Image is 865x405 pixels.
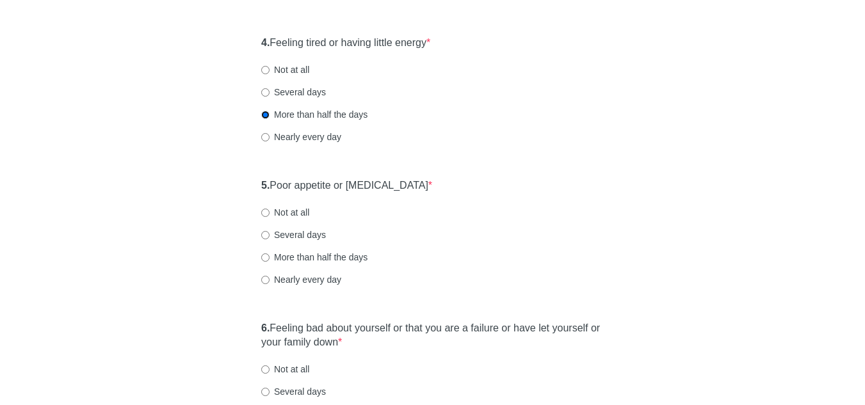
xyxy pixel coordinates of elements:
input: Several days [261,88,270,97]
label: Several days [261,385,326,398]
strong: 6. [261,322,270,333]
label: Nearly every day [261,273,341,286]
label: Not at all [261,206,309,219]
input: Nearly every day [261,133,270,141]
strong: 5. [261,180,270,191]
label: Feeling tired or having little energy [261,36,430,51]
label: Not at all [261,363,309,376]
label: Several days [261,228,326,241]
label: More than half the days [261,108,368,121]
input: Not at all [261,365,270,374]
input: Not at all [261,66,270,74]
input: More than half the days [261,253,270,262]
label: Feeling bad about yourself or that you are a failure or have let yourself or your family down [261,321,604,351]
input: Several days [261,231,270,239]
input: More than half the days [261,111,270,119]
label: Several days [261,86,326,99]
input: Several days [261,388,270,396]
label: Nearly every day [261,131,341,143]
strong: 4. [261,37,270,48]
input: Nearly every day [261,276,270,284]
label: Not at all [261,63,309,76]
label: More than half the days [261,251,368,264]
input: Not at all [261,209,270,217]
label: Poor appetite or [MEDICAL_DATA] [261,179,432,193]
